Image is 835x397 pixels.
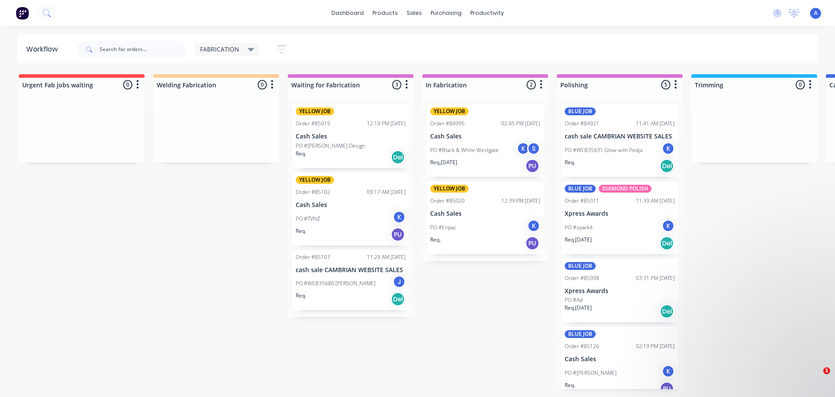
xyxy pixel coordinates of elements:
[527,219,540,232] div: K
[636,197,675,205] div: 11:39 AM [DATE]
[296,188,330,196] div: Order #85102
[430,159,457,166] p: Req. [DATE]
[525,159,539,173] div: PU
[814,9,818,17] span: A
[296,120,330,128] div: Order #85019
[393,211,406,224] div: K
[427,181,544,254] div: YELLOW JOBOrder #8502012:39 PM [DATE]Cash SalesPO #EnpacKReq.PU
[662,219,675,232] div: K
[296,133,406,140] p: Cash Sales
[565,381,575,389] p: Req.
[662,142,675,155] div: K
[565,304,592,312] p: Req. [DATE]
[466,7,508,20] div: productivity
[427,104,544,177] div: YELLOW JOBOrder #8499502:45 PM [DATE]Cash SalesPO #Black & White WestgateKSReq.[DATE]PU
[430,197,465,205] div: Order #85020
[501,120,540,128] div: 02:45 PM [DATE]
[565,369,617,377] p: PO #[PERSON_NAME]
[565,107,596,115] div: BLUE JOB
[430,224,456,231] p: PO #Enpac
[517,142,530,155] div: K
[660,382,674,396] div: PU
[430,120,465,128] div: Order #84995
[565,146,642,154] p: PO #WEB35631 Glow with Pedja
[367,188,406,196] div: 09:17 AM [DATE]
[565,224,593,231] p: PO #spark4
[391,228,405,242] div: PU
[296,266,406,274] p: cash sale CAMBRIAN WEBSITE SALES
[565,185,596,193] div: BLUE JOB
[296,176,334,184] div: YELLOW JOB
[327,7,368,20] a: dashboard
[292,104,409,168] div: YELLOW JOBOrder #8501912:19 PM [DATE]Cash SalesPO #[PERSON_NAME] DesignReq.Del
[296,292,306,300] p: Req.
[430,146,499,154] p: PO #Black & White Westgate
[565,342,599,350] div: Order #85126
[561,181,678,254] div: BLUE JOBDIAMOND POLISHOrder #8501111:39 AM [DATE]Xpress AwardsPO #spark4KReq.[DATE]Del
[660,304,674,318] div: Del
[565,236,592,244] p: Req. [DATE]
[823,367,830,374] span: 1
[662,365,675,378] div: K
[296,215,320,223] p: PO #TVNZ
[430,210,540,217] p: Cash Sales
[26,44,62,55] div: Workflow
[636,120,675,128] div: 11:41 AM [DATE]
[565,356,675,363] p: Cash Sales
[525,236,539,250] div: PU
[561,259,678,323] div: BLUE JOBOrder #8509803:31 PM [DATE]Xpress AwardsPO #AdReq.[DATE]Del
[430,185,469,193] div: YELLOW JOB
[367,120,406,128] div: 12:19 PM [DATE]
[565,330,596,338] div: BLUE JOB
[565,262,596,270] div: BLUE JOB
[391,292,405,306] div: Del
[426,7,466,20] div: purchasing
[296,253,330,261] div: Order #85107
[565,197,599,205] div: Order #85011
[527,142,540,155] div: S
[367,253,406,261] div: 11:29 AM [DATE]
[565,274,599,282] div: Order #85098
[296,201,406,209] p: Cash Sales
[296,150,306,158] p: Req.
[660,159,674,173] div: Del
[599,185,652,193] div: DIAMOND POLISH
[565,133,675,140] p: cash sale CAMBRIAN WEBSITE SALES
[565,210,675,217] p: Xpress Awards
[636,342,675,350] div: 02:19 PM [DATE]
[292,250,409,311] div: Order #8510711:29 AM [DATE]cash sale CAMBRIAN WEBSITE SALESPO #WEB35680 [PERSON_NAME]JReq.Del
[402,7,426,20] div: sales
[430,236,441,244] p: Req.
[565,296,583,304] p: PO #Ad
[296,227,306,235] p: Req.
[391,150,405,164] div: Del
[565,120,599,128] div: Order #84921
[565,159,575,166] p: Req.
[100,41,186,58] input: Search for orders...
[636,274,675,282] div: 03:31 PM [DATE]
[296,280,376,287] p: PO #WEB35680 [PERSON_NAME]
[805,367,826,388] iframe: Intercom live chat
[565,287,675,295] p: Xpress Awards
[660,236,674,250] div: Del
[501,197,540,205] div: 12:39 PM [DATE]
[296,107,334,115] div: YELLOW JOB
[292,173,409,245] div: YELLOW JOBOrder #8510209:17 AM [DATE]Cash SalesPO #TVNZKReq.PU
[296,142,365,150] p: PO #[PERSON_NAME] Design
[200,45,239,54] span: FABRICATION
[393,275,406,288] div: J
[16,7,29,20] img: Factory
[430,107,469,115] div: YELLOW JOB
[368,7,402,20] div: products
[430,133,540,140] p: Cash Sales
[561,104,678,177] div: BLUE JOBOrder #8492111:41 AM [DATE]cash sale CAMBRIAN WEBSITE SALESPO #WEB35631 Glow with PedjaKR...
